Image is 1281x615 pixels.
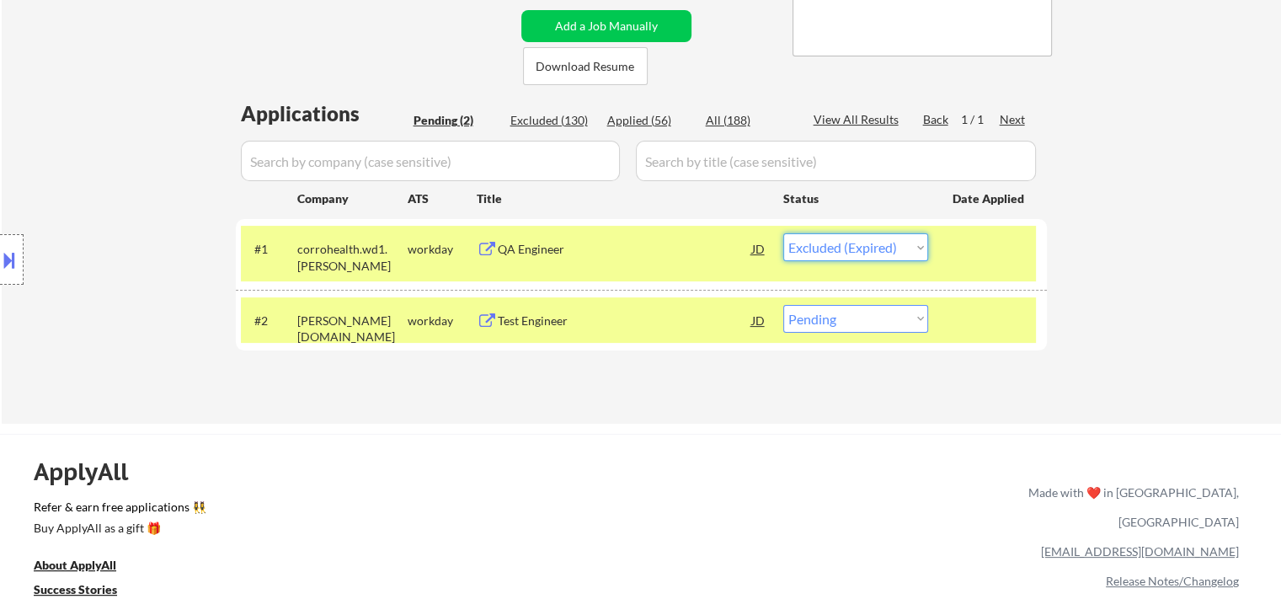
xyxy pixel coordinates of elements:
div: Applied (56) [607,112,691,129]
div: All (188) [706,112,790,129]
u: Success Stories [34,582,117,596]
div: Title [477,190,767,207]
button: Download Resume [523,47,648,85]
div: Company [297,190,408,207]
div: Buy ApplyAll as a gift 🎁 [34,522,202,534]
div: 1 / 1 [961,111,1000,128]
div: corrohealth.wd1.[PERSON_NAME] [297,241,408,274]
div: Date Applied [953,190,1027,207]
div: workday [408,313,477,329]
div: Pending (2) [414,112,498,129]
div: ApplyAll [34,457,147,486]
a: Release Notes/Changelog [1106,574,1239,588]
a: Refer & earn free applications 👯‍♀️ [34,501,676,519]
input: Search by company (case sensitive) [241,141,620,181]
input: Search by title (case sensitive) [636,141,1036,181]
div: Test Engineer [498,313,752,329]
div: [PERSON_NAME][DOMAIN_NAME] [297,313,408,345]
div: workday [408,241,477,258]
div: Status [783,183,928,213]
a: About ApplyAll [34,556,140,577]
div: Applications [241,104,408,124]
u: About ApplyAll [34,558,116,572]
div: Back [923,111,950,128]
div: View All Results [814,111,904,128]
div: JD [750,305,767,335]
div: Next [1000,111,1027,128]
a: Buy ApplyAll as a gift 🎁 [34,519,202,540]
div: ATS [408,190,477,207]
a: [EMAIL_ADDRESS][DOMAIN_NAME] [1041,544,1239,559]
div: JD [750,233,767,264]
a: Success Stories [34,580,140,602]
div: QA Engineer [498,241,752,258]
div: Excluded (130) [510,112,595,129]
div: Made with ❤️ in [GEOGRAPHIC_DATA], [GEOGRAPHIC_DATA] [1022,478,1239,537]
button: Add a Job Manually [521,10,691,42]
